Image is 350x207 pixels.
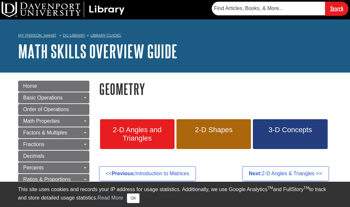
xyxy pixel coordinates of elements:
[249,171,262,176] strong: Next:
[99,166,196,181] a: <<Previous:Introduction to Matrices
[23,165,44,170] span: Percents
[18,116,89,127] a: Math Properties
[18,31,332,41] nav: breadcrumb
[97,195,123,201] a: Read More
[267,186,273,190] sup: TM
[18,186,332,203] div: This site uses cookies and records your IP address for usage statistics. Additionally, we use Goo...
[18,92,89,103] a: Basic Operations
[18,33,56,38] a: My [PERSON_NAME]
[18,41,177,61] a: Math Skills Overview Guide
[23,130,67,135] span: Factors & Multiples
[181,126,246,134] span: 2-D Shapes
[18,127,89,138] a: Factors & Multiples
[23,118,60,124] span: Math Properties
[23,177,71,182] span: Ratios & Proportions
[112,171,135,176] strong: Previous:
[63,33,85,38] a: DU Library
[18,151,89,162] a: Decimals
[99,81,332,97] h1: Geometry
[242,166,329,181] a: Next:2-D Angles & Triangles >>
[258,126,322,134] span: 3-D Concepts
[18,104,89,115] a: Order of Operations
[90,33,121,38] a: Library Guides
[212,2,348,16] form: Searches DU Library's articles, books, and more
[325,2,348,16] input: Search
[253,119,327,149] a: 3-D Concepts
[23,142,45,147] span: Fractions
[18,174,89,185] a: Ratios & Proportions
[212,2,325,15] input: Find Articles, Books, & More...
[23,83,37,89] span: Home
[18,81,89,92] a: Home
[105,126,170,143] span: 2-D Angles and Triangles
[23,107,69,112] span: Order of Operations
[18,139,89,150] a: Fractions
[18,162,89,173] a: Percents
[127,193,140,203] button: Close
[100,119,175,149] a: 2-D Angles and Triangles
[304,186,309,190] sup: TM
[23,95,63,100] span: Basic Operations
[2,2,125,17] img: DU Library
[23,153,45,159] span: Decimals
[176,119,251,149] a: 2-D Shapes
